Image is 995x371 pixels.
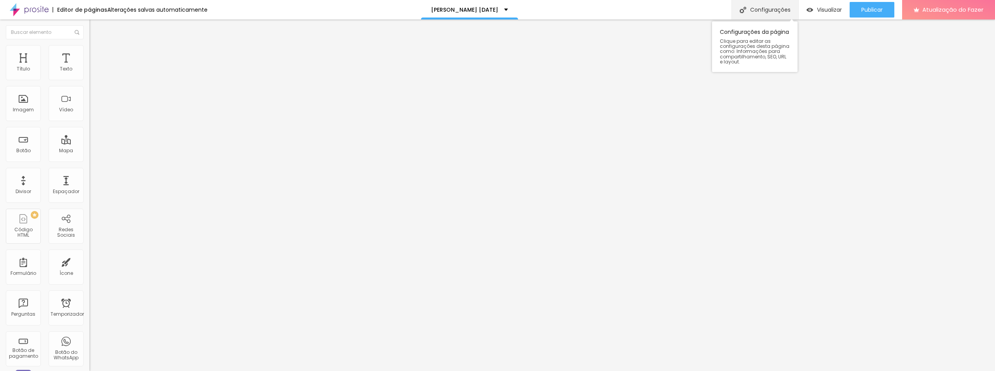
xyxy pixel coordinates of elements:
input: Buscar elemento [6,25,84,39]
font: Botão [16,147,31,154]
font: Divisor [16,188,31,195]
font: Vídeo [59,106,73,113]
font: Imagem [13,106,34,113]
font: Título [17,65,30,72]
iframe: Editor [89,19,995,371]
button: Publicar [850,2,894,18]
font: Formulário [10,270,36,276]
font: Botão de pagamento [9,347,38,359]
font: Espaçador [53,188,79,195]
font: Ícone [59,270,73,276]
font: [PERSON_NAME] [DATE] [431,6,498,14]
font: Clique para editar as configurações desta página como: Informações para compartilhamento, SEO, UR... [720,38,789,65]
font: Visualizar [817,6,842,14]
font: Botão do WhatsApp [54,349,79,361]
img: Ícone [740,7,746,13]
font: Alterações salvas automaticamente [107,6,208,14]
font: Atualização do Fazer [922,5,983,14]
font: Mapa [59,147,73,154]
font: Texto [60,65,72,72]
img: Ícone [75,30,79,35]
font: Publicar [861,6,883,14]
font: Temporizador [51,311,84,317]
font: Perguntas [11,311,35,317]
font: Configurações da página [720,28,789,36]
font: Código HTML [14,226,33,238]
font: Editor de páginas [57,6,107,14]
button: Visualizar [799,2,850,18]
img: view-1.svg [806,7,813,13]
font: Redes Sociais [57,226,75,238]
font: Configurações [750,6,791,14]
